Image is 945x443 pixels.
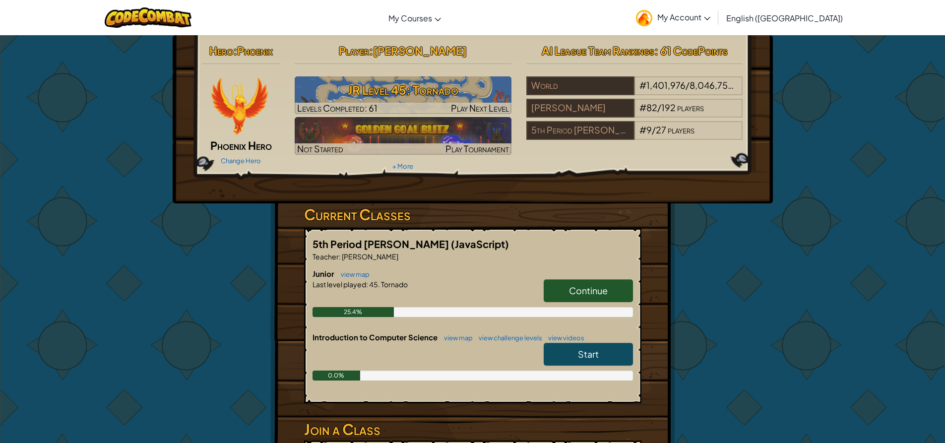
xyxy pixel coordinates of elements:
a: view map [336,270,370,278]
span: : [369,44,373,58]
img: Golden Goal [295,117,511,155]
span: 82 [646,102,657,113]
div: 5th Period [PERSON_NAME] [526,121,634,140]
span: AI League Team Rankings [542,44,654,58]
div: 0.0% [313,371,361,380]
span: English ([GEOGRAPHIC_DATA]) [726,13,843,23]
span: / [652,124,656,135]
span: Last level played [313,280,366,289]
span: 1,401,976 [646,79,686,91]
span: Play Next Level [451,102,509,114]
span: Play Tournament [445,143,509,154]
img: Codecombat-Pets-Phoenix-01.png [209,76,269,136]
span: Not Started [297,143,343,154]
span: Phoenix Hero [210,138,272,152]
span: My Courses [388,13,432,23]
span: [PERSON_NAME] [373,44,467,58]
a: World#1,401,976/8,046,756players [526,86,743,97]
div: World [526,76,634,95]
span: Teacher [313,252,339,261]
a: Play Next Level [295,76,511,114]
span: 27 [656,124,666,135]
h3: JR Level 45: Tornado [295,79,511,101]
a: view challenge levels [474,334,542,342]
span: [PERSON_NAME] [341,252,398,261]
span: # [639,79,646,91]
span: My Account [657,12,710,22]
span: 8,046,756 [690,79,734,91]
span: Levels Completed: 61 [297,102,378,114]
span: Junior [313,269,336,278]
span: Phoenix [237,44,273,58]
span: Player [339,44,369,58]
span: : [339,252,341,261]
span: 5th Period [PERSON_NAME] [313,238,451,250]
span: : [233,44,237,58]
span: : [366,280,368,289]
span: # [639,124,646,135]
a: My Account [631,2,715,33]
img: CodeCombat logo [105,7,191,28]
h3: Join a Class [304,418,641,441]
div: [PERSON_NAME] [526,99,634,118]
span: Start [578,348,599,360]
a: view map [439,334,473,342]
span: players [735,79,761,91]
span: players [677,102,704,113]
a: 5th Period [PERSON_NAME]#9/27players [526,130,743,142]
span: (JavaScript) [451,238,509,250]
span: players [668,124,694,135]
a: [PERSON_NAME]#82/192players [526,108,743,120]
div: 25.4% [313,307,394,317]
span: / [657,102,661,113]
span: : 61 CodePoints [654,44,728,58]
img: avatar [636,10,652,26]
a: view videos [543,334,584,342]
span: # [639,102,646,113]
a: English ([GEOGRAPHIC_DATA]) [721,4,848,31]
a: Not StartedPlay Tournament [295,117,511,155]
span: Continue [569,285,608,296]
span: 192 [661,102,676,113]
span: Tornado [380,280,408,289]
img: JR Level 45: Tornado [295,76,511,114]
span: Introduction to Computer Science [313,332,439,342]
a: + More [392,162,413,170]
a: Change Hero [221,157,261,165]
span: / [686,79,690,91]
span: 45. [368,280,380,289]
a: My Courses [383,4,446,31]
span: 9 [646,124,652,135]
h3: Current Classes [304,203,641,226]
span: Hero [209,44,233,58]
